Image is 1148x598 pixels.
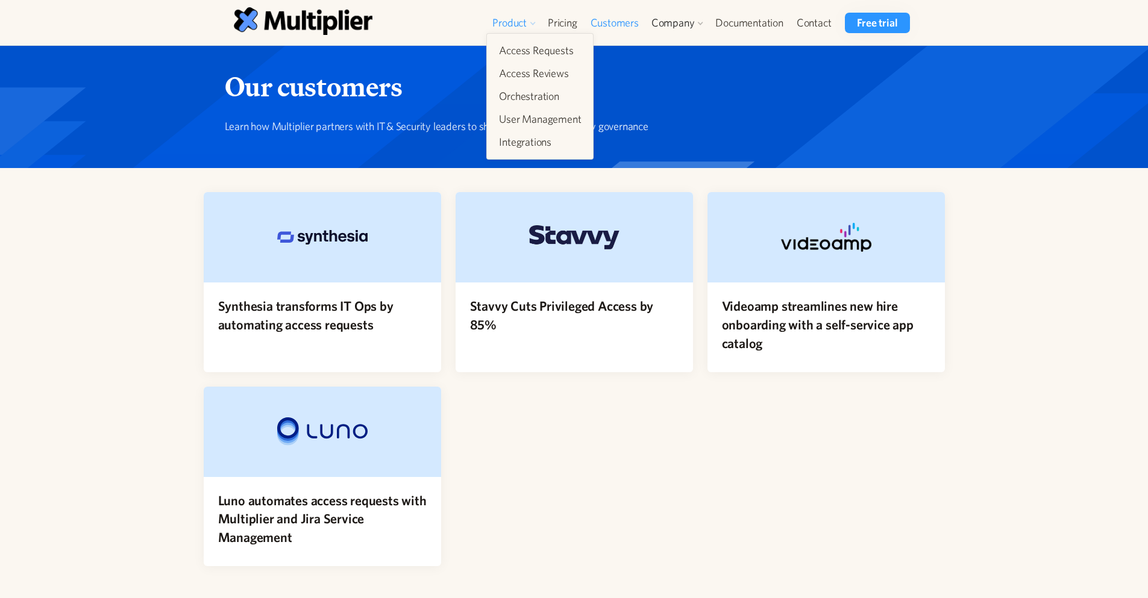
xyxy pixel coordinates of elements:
[486,13,541,33] div: Product
[781,223,871,252] img: Videoamp streamlines new hire onboarding with a self-service app catalog
[204,387,441,566] a: Luno automates access requests with Multiplier and Jira Service ManagementLuno automates access r...
[204,192,441,372] a: Synthesia transforms IT Ops by automating access requests Synthesia transforms IT Ops by automati...
[645,13,709,33] div: Company
[470,297,679,334] h4: Stavvy Cuts Privileged Access by 85%
[494,40,586,61] a: Access Requests
[845,13,909,33] a: Free trial
[651,16,695,30] div: Company
[494,108,586,130] a: User Management
[492,16,527,30] div: Product
[277,230,368,244] img: Synthesia transforms IT Ops by automating access requests
[277,417,368,446] img: Luno automates access requests with Multiplier and Jira Service Management
[494,131,586,153] a: Integrations
[456,192,693,372] a: Stavvy Cuts Privileged Access by 85%Stavvy Cuts Privileged Access by 85%
[722,297,930,352] h4: Videoamp streamlines new hire onboarding with a self-service app catalog
[707,192,945,372] a: Videoamp streamlines new hire onboarding with a self-service app catalogVideoamp streamlines new ...
[218,491,427,547] h4: Luno automates access requests with Multiplier and Jira Service Management
[529,225,619,250] img: Stavvy Cuts Privileged Access by 85%
[225,118,915,134] p: Learn how Multiplier partners with IT & Security leaders to shape the future of identity governance
[225,70,915,104] h1: Our customers
[709,13,789,33] a: Documentation
[541,13,584,33] a: Pricing
[584,13,645,33] a: Customers
[486,33,594,160] nav: Product
[790,13,838,33] a: Contact
[494,86,586,107] a: Orchestration
[494,63,586,84] a: Access Reviews
[218,297,427,334] h4: Synthesia transforms IT Ops by automating access requests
